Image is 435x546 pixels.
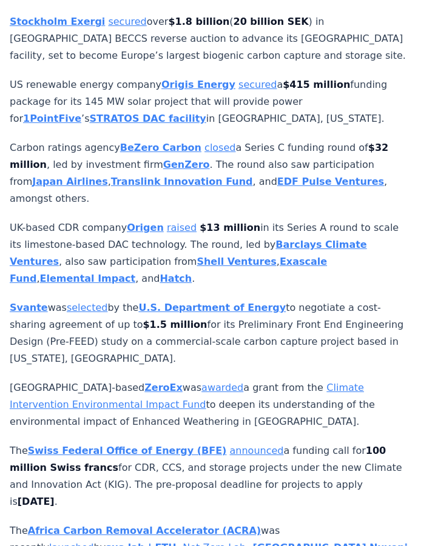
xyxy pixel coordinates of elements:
[10,76,411,127] p: US renewable energy company a funding package for its 145 MW solar project that will provide powe...
[138,302,286,313] a: U.S. Department of Energy
[28,445,227,456] a: Swiss Federal Office of Energy (BFE)
[277,176,384,187] a: EDF Pulse Ventures
[108,16,146,27] a: secured
[204,142,235,153] a: closed
[18,496,55,507] strong: [DATE]
[127,222,164,233] a: Origen
[234,16,309,27] strong: 20 billion SEK
[160,273,192,284] a: Hatch
[161,79,235,90] a: Origis Energy
[143,319,207,330] strong: $1.5 million
[28,525,261,536] a: Africa Carbon Removal Accelerator (ACRA)
[10,16,105,27] a: Stockholm Exergi
[201,382,243,393] a: awarded
[10,379,411,430] p: [GEOGRAPHIC_DATA]-based was a grant from the to deepen its understanding of the environmental imp...
[10,302,48,313] a: Svante
[67,302,108,313] a: selected
[283,79,350,90] strong: $415 million
[163,159,210,170] a: GenZero
[120,142,201,153] a: BeZero Carbon
[144,382,183,393] a: ZeroEx
[238,79,277,90] a: secured
[10,442,411,510] p: The a funding call for for CDR, CCS, and storage projects under the new Climate and Innovation Ac...
[230,445,284,456] a: announced
[168,16,229,27] strong: $1.8 billion
[32,176,107,187] a: Japan Airlines
[197,256,276,267] a: Shell Ventures
[10,139,411,207] p: Carbon ratings agency a Series C funding round of , led by investment firm . The round also saw p...
[10,219,411,287] p: UK-based CDR company in its Series A round to scale its limestone-based DAC technology. The round...
[23,113,81,124] a: 1PointFive
[200,222,260,233] strong: $13 million
[90,113,206,124] a: STRATOS DAC facility
[111,176,253,187] a: Translink Innovation Fund
[39,273,135,284] a: Elemental Impact
[10,13,411,64] p: over ( ) in [GEOGRAPHIC_DATA] BECCS reverse auction to advance its [GEOGRAPHIC_DATA] facility, se...
[167,222,197,233] a: raised
[10,299,411,367] p: was by the to negotiate a cost-sharing agreement of up to for its Preliminary Front End Engineeri...
[10,239,367,267] a: Barclays Climate Ventures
